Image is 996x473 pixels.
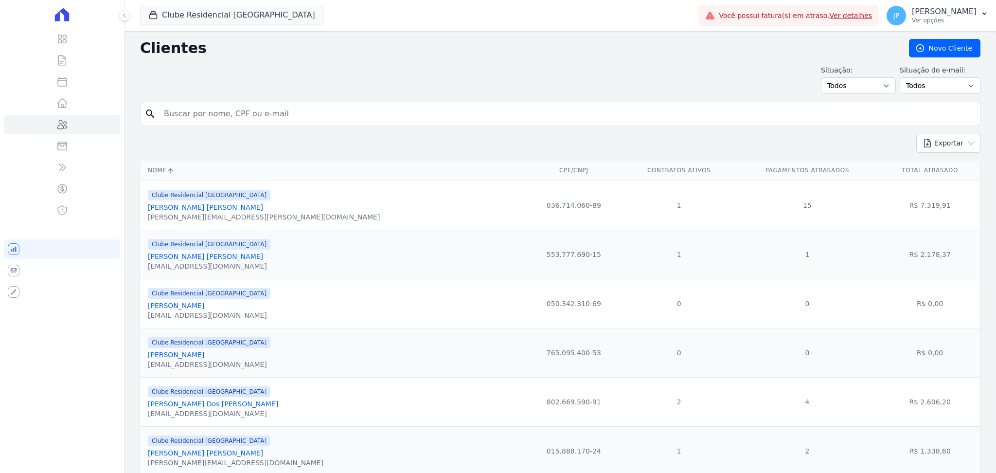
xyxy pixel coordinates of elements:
td: 4 [735,377,879,426]
th: Contratos Ativos [623,161,735,181]
th: Pagamentos Atrasados [735,161,879,181]
span: Clube Residencial [GEOGRAPHIC_DATA] [148,190,270,200]
label: Situação do e-mail: [900,65,980,75]
i: search [144,108,156,120]
a: [PERSON_NAME] [148,302,204,309]
button: JP [PERSON_NAME] Ver opções [879,2,996,29]
td: 802.669.590-91 [525,377,623,426]
td: 1 [623,230,735,279]
span: Clube Residencial [GEOGRAPHIC_DATA] [148,239,270,250]
td: 553.777.690-15 [525,230,623,279]
td: 15 [735,181,879,230]
td: 2 [623,377,735,426]
div: [EMAIL_ADDRESS][DOMAIN_NAME] [148,360,270,369]
div: [PERSON_NAME][EMAIL_ADDRESS][DOMAIN_NAME] [148,458,323,468]
td: 0 [735,279,879,328]
td: R$ 2.606,20 [879,377,980,426]
th: CPF/CNPJ [525,161,623,181]
div: [EMAIL_ADDRESS][DOMAIN_NAME] [148,409,278,418]
button: Exportar [916,134,980,153]
p: Ver opções [912,17,977,24]
span: Clube Residencial [GEOGRAPHIC_DATA] [148,288,270,299]
td: 1 [623,181,735,230]
td: 0 [735,328,879,377]
span: Clube Residencial [GEOGRAPHIC_DATA] [148,436,270,446]
th: Nome [140,161,525,181]
td: 1 [735,230,879,279]
td: R$ 2.178,37 [879,230,980,279]
span: Clube Residencial [GEOGRAPHIC_DATA] [148,337,270,348]
a: Ver detalhes [830,12,872,19]
input: Buscar por nome, CPF ou e-mail [158,104,976,124]
h2: Clientes [140,39,893,57]
div: [EMAIL_ADDRESS][DOMAIN_NAME] [148,310,270,320]
label: Situação: [821,65,896,75]
div: [EMAIL_ADDRESS][DOMAIN_NAME] [148,261,270,271]
div: [PERSON_NAME][EMAIL_ADDRESS][PERSON_NAME][DOMAIN_NAME] [148,212,380,222]
a: [PERSON_NAME] [148,351,204,359]
span: Você possui fatura(s) em atraso. [719,11,872,21]
a: [PERSON_NAME] [PERSON_NAME] [148,203,263,211]
td: 050.342.310-69 [525,279,623,328]
a: [PERSON_NAME] Dos [PERSON_NAME] [148,400,278,408]
td: 0 [623,279,735,328]
td: 765.095.400-53 [525,328,623,377]
td: R$ 0,00 [879,279,980,328]
span: Clube Residencial [GEOGRAPHIC_DATA] [148,386,270,397]
td: 0 [623,328,735,377]
a: [PERSON_NAME] [PERSON_NAME] [148,449,263,457]
td: R$ 0,00 [879,328,980,377]
a: [PERSON_NAME] [PERSON_NAME] [148,253,263,260]
p: [PERSON_NAME] [912,7,977,17]
td: R$ 7.319,91 [879,181,980,230]
a: Novo Cliente [909,39,980,57]
span: JP [893,12,900,19]
button: Clube Residencial [GEOGRAPHIC_DATA] [140,6,323,24]
th: Total Atrasado [879,161,980,181]
td: 036.714.060-89 [525,181,623,230]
